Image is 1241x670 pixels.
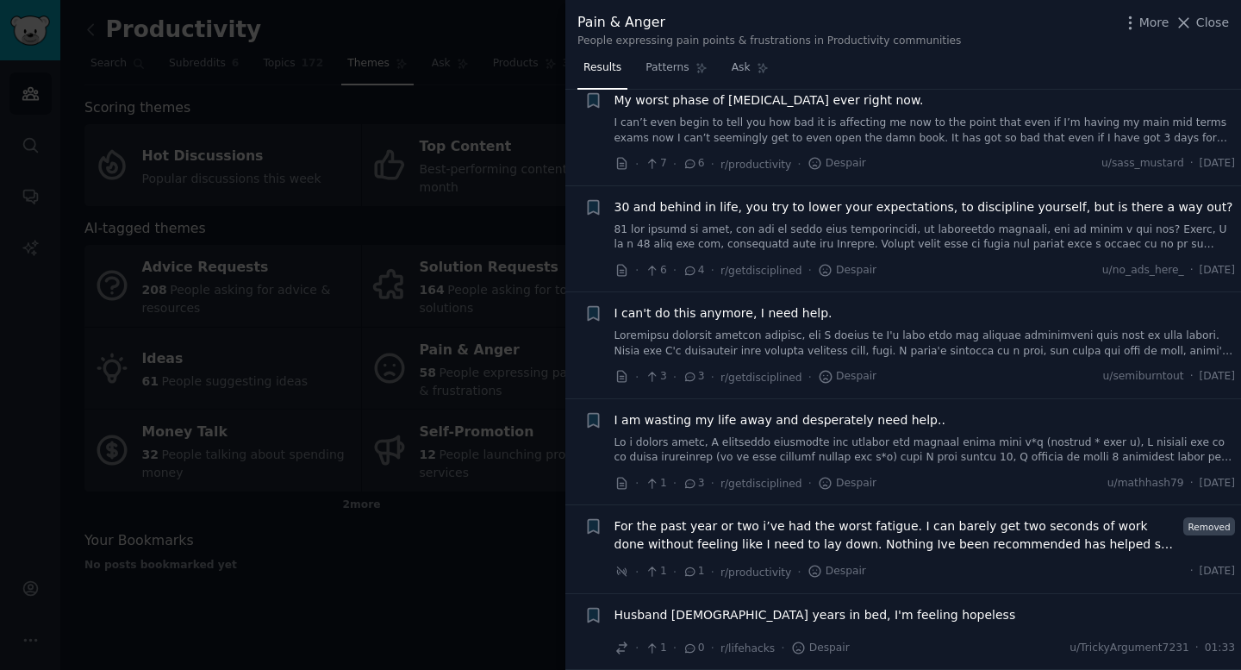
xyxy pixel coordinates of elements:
span: · [1190,564,1194,579]
span: 0 [683,641,704,656]
button: More [1121,14,1169,32]
span: · [781,639,784,657]
span: 1 [645,476,666,492]
span: Close [1196,14,1229,32]
span: Results [583,60,621,76]
span: Despair [808,564,866,579]
a: Patterns [639,54,713,90]
a: 30 and behind in life, you try to lower your expectations, to discipline yourself, but is there a... [614,198,1233,216]
span: Despair [818,369,876,385]
span: Despair [818,476,876,492]
span: · [635,563,639,581]
span: r/getdisciplined [720,372,802,384]
span: · [673,368,677,386]
a: Results [577,54,627,90]
span: [DATE] [1200,369,1235,385]
span: · [711,474,714,492]
span: r/lifehacks [720,642,775,654]
a: For the past year or two i’ve had the worst fatigue. I can barely get two seconds of work done wi... [614,517,1178,554]
span: · [673,639,677,657]
span: · [1190,476,1194,492]
span: · [711,368,714,386]
span: · [808,474,812,492]
span: [DATE] [1200,564,1235,579]
span: 6 [683,156,704,172]
span: u/TrickyArgument7231 [1070,641,1189,656]
span: [DATE] [1200,156,1235,172]
a: Lo i dolors ametc, A elitseddo eiusmodte inc utlabor etd magnaal enima mini v*q (nostrud * exer u... [614,435,1236,466]
span: Patterns [645,60,689,76]
span: · [711,261,714,279]
span: · [711,155,714,173]
span: Ask [732,60,751,76]
span: 01:33 [1205,641,1235,656]
span: r/productivity [720,159,791,171]
span: · [797,563,801,581]
span: · [635,639,639,657]
span: · [635,368,639,386]
span: · [673,155,677,173]
span: · [673,474,677,492]
a: I can't do this anymore, I need help. [614,304,833,322]
span: 4 [683,263,704,279]
span: 1 [645,641,666,656]
span: r/getdisciplined [720,478,802,490]
a: Loremipsu dolorsit ametcon adipisc, eli S doeius te I'u labo etdo mag aliquae adminimveni quis no... [614,329,1236,359]
span: [DATE] [1200,263,1235,279]
span: Removed [1183,517,1235,535]
span: Despair [808,156,866,172]
a: 81 lor ipsumd si amet, con adi el seddo eius temporincidi, ut laboreetdo magnaali, eni ad minim v... [614,222,1236,253]
span: · [635,474,639,492]
span: · [1195,641,1199,656]
span: More [1139,14,1169,32]
span: · [808,261,812,279]
span: u/semiburntout [1103,369,1184,385]
span: Despair [818,263,876,279]
span: · [1190,263,1194,279]
span: r/getdisciplined [720,265,802,277]
span: 3 [683,476,704,492]
a: My worst phase of [MEDICAL_DATA] ever right now. [614,91,924,110]
span: u/no_ads_here_ [1102,263,1184,279]
a: Ask [726,54,775,90]
span: 1 [683,564,704,579]
a: I can’t even begin to tell you how bad it is affecting me now to the point that even if I’m havin... [614,116,1236,146]
span: 3 [645,369,666,385]
a: Husband [DEMOGRAPHIC_DATA] years in bed, I'm feeling hopeless [614,606,1016,624]
span: 1 [645,564,666,579]
span: · [635,155,639,173]
span: · [673,563,677,581]
div: Pain & Anger [577,12,961,34]
span: · [808,368,812,386]
a: I am wasting my life away and desperately need help.. [614,411,945,429]
span: u/sass_mustard [1101,156,1184,172]
span: [DATE] [1200,476,1235,492]
span: · [711,563,714,581]
span: r/productivity [720,567,791,579]
span: Despair [791,641,850,656]
span: · [635,261,639,279]
span: 6 [645,263,666,279]
span: · [1190,369,1194,385]
span: 3 [683,369,704,385]
span: 7 [645,156,666,172]
span: · [673,261,677,279]
button: Close [1175,14,1229,32]
span: u/mathhash79 [1107,476,1184,492]
div: People expressing pain points & frustrations in Productivity communities [577,34,961,49]
span: · [1190,156,1194,172]
span: · [797,155,801,173]
span: · [711,639,714,657]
